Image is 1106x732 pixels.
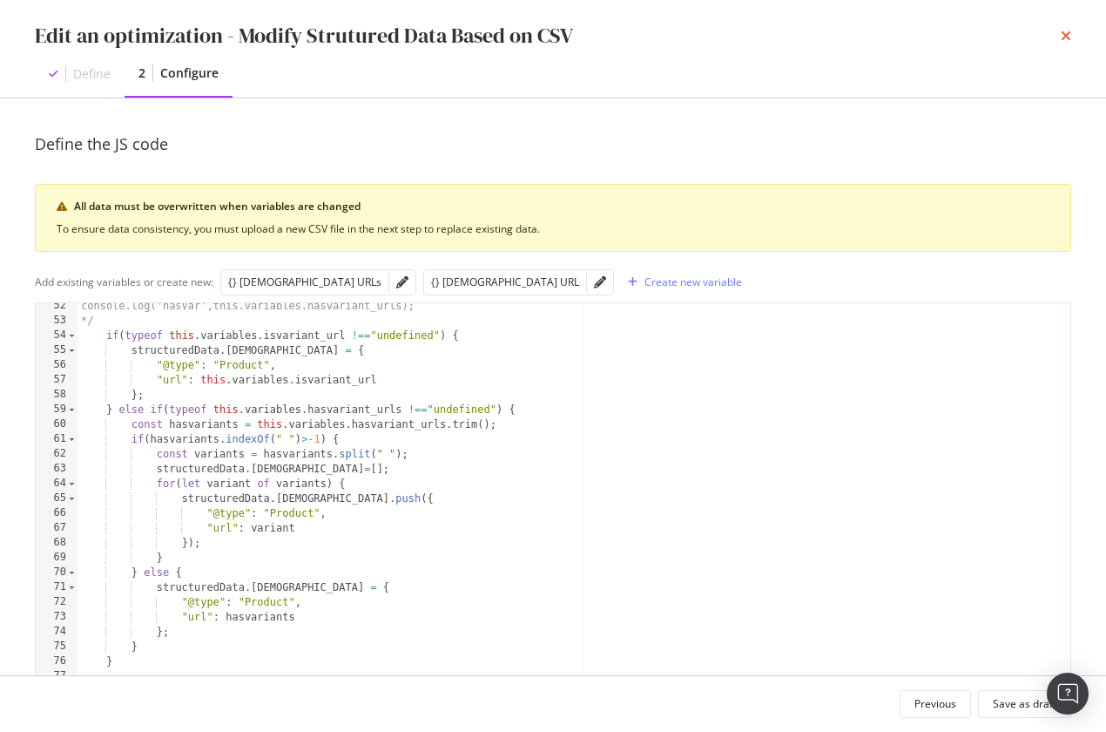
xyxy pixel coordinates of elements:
[228,274,381,289] div: {} [DEMOGRAPHIC_DATA] URLs
[431,274,579,289] div: {} [DEMOGRAPHIC_DATA] URL
[73,65,111,83] div: Define
[36,640,78,654] div: 75
[36,388,78,403] div: 58
[36,314,78,329] div: 53
[228,272,381,293] button: {} [DEMOGRAPHIC_DATA] URLs
[914,696,956,711] div: Previous
[67,477,77,491] span: Toggle code folding, rows 64 through 69
[36,625,78,640] div: 74
[36,491,78,506] div: 65
[36,566,78,580] div: 70
[138,64,145,82] div: 2
[36,299,78,314] div: 52
[978,690,1071,718] button: Save as draft
[36,580,78,595] div: 71
[993,696,1056,711] div: Save as draft
[1047,673,1089,715] div: Open Intercom Messenger
[396,276,408,288] div: pencil
[35,184,1071,252] div: warning banner
[431,272,579,293] button: {} [DEMOGRAPHIC_DATA] URL
[36,447,78,462] div: 62
[57,221,1049,237] div: To ensure data consistency, you must upload a new CSV file in the next step to replace existing d...
[36,521,78,536] div: 67
[67,580,77,595] span: Toggle code folding, rows 71 through 74
[35,21,573,51] div: Edit an optimization - Modify Strutured Data Based on CSV
[36,536,78,551] div: 68
[67,566,77,580] span: Toggle code folding, rows 70 through 75
[1061,21,1071,51] div: times
[621,268,742,296] button: Create new variable
[36,358,78,373] div: 56
[36,343,78,358] div: 55
[900,690,971,718] button: Previous
[36,403,78,417] div: 59
[67,432,77,447] span: Toggle code folding, rows 61 through 69
[36,329,78,343] div: 54
[67,343,77,358] span: Toggle code folding, rows 55 through 58
[35,133,1071,156] div: Define the JS code
[36,432,78,447] div: 61
[74,199,1049,214] div: All data must be overwritten when variables are changed
[67,329,77,343] span: Toggle code folding, rows 54 through 58
[36,477,78,491] div: 64
[36,610,78,625] div: 73
[36,506,78,521] div: 66
[36,654,78,669] div: 76
[36,551,78,566] div: 69
[644,274,742,289] div: Create new variable
[160,64,219,82] div: Configure
[67,491,77,506] span: Toggle code folding, rows 65 through 68
[36,462,78,477] div: 63
[594,276,606,288] div: pencil
[35,274,213,289] div: Add existing variables or create new:
[36,595,78,610] div: 72
[67,403,77,417] span: Toggle code folding, rows 59 through 76
[36,373,78,388] div: 57
[36,417,78,432] div: 60
[36,669,78,684] div: 77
